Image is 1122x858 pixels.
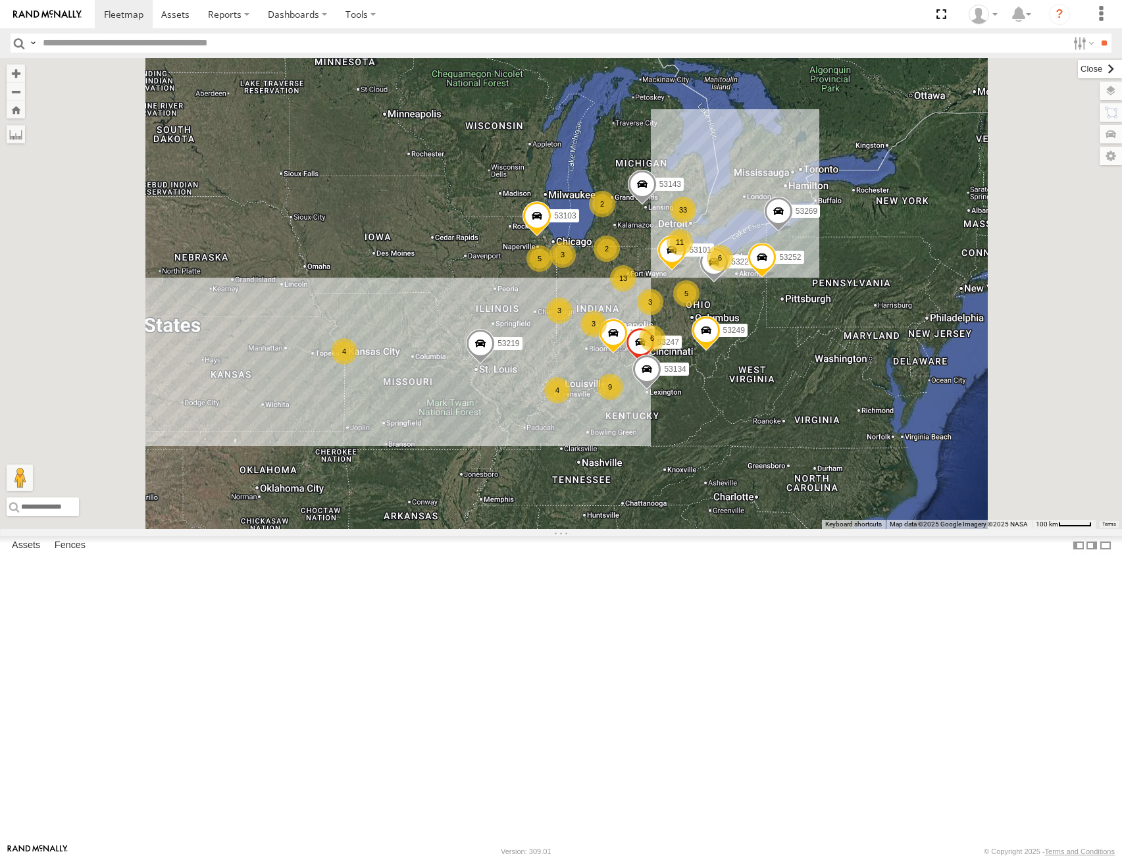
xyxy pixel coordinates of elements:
[964,5,1002,24] div: Miky Transport
[7,465,33,491] button: Drag Pegman onto the map to open Street View
[637,289,663,315] div: 3
[7,845,68,858] a: Visit our Website
[589,191,615,217] div: 2
[731,257,753,266] span: 53225
[594,236,620,262] div: 2
[597,374,623,400] div: 9
[1032,520,1096,529] button: Map Scale: 100 km per 47 pixels
[554,212,576,221] span: 53103
[546,297,573,324] div: 3
[1049,4,1070,25] i: ?
[7,125,25,143] label: Measure
[689,246,711,255] span: 53101
[48,536,92,555] label: Fences
[673,280,700,307] div: 5
[331,338,357,365] div: 4
[13,10,82,19] img: rand-logo.svg
[7,101,25,118] button: Zoom Home
[5,536,47,555] label: Assets
[544,377,571,403] div: 4
[825,520,882,529] button: Keyboard shortcuts
[497,339,519,348] span: 53219
[667,229,693,255] div: 11
[1102,522,1116,527] a: Terms (opens in new tab)
[664,365,686,374] span: 53134
[7,64,25,82] button: Zoom in
[795,207,817,216] span: 53269
[1100,147,1122,165] label: Map Settings
[1099,536,1112,555] label: Hide Summary Table
[1085,536,1098,555] label: Dock Summary Table to the Right
[984,847,1115,855] div: © Copyright 2025 -
[657,338,678,347] span: 53247
[1072,536,1085,555] label: Dock Summary Table to the Left
[1045,847,1115,855] a: Terms and Conditions
[659,180,680,189] span: 53143
[890,520,1028,528] span: Map data ©2025 Google Imagery ©2025 NASA
[28,34,38,53] label: Search Query
[7,82,25,101] button: Zoom out
[610,265,636,291] div: 13
[707,245,733,271] div: 6
[639,325,665,351] div: 6
[501,847,551,855] div: Version: 309.01
[1068,34,1096,53] label: Search Filter Options
[526,245,553,272] div: 5
[779,253,801,262] span: 53252
[670,197,696,223] div: 33
[723,326,744,335] span: 53249
[1036,520,1058,528] span: 100 km
[549,241,576,268] div: 3
[580,311,607,337] div: 3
